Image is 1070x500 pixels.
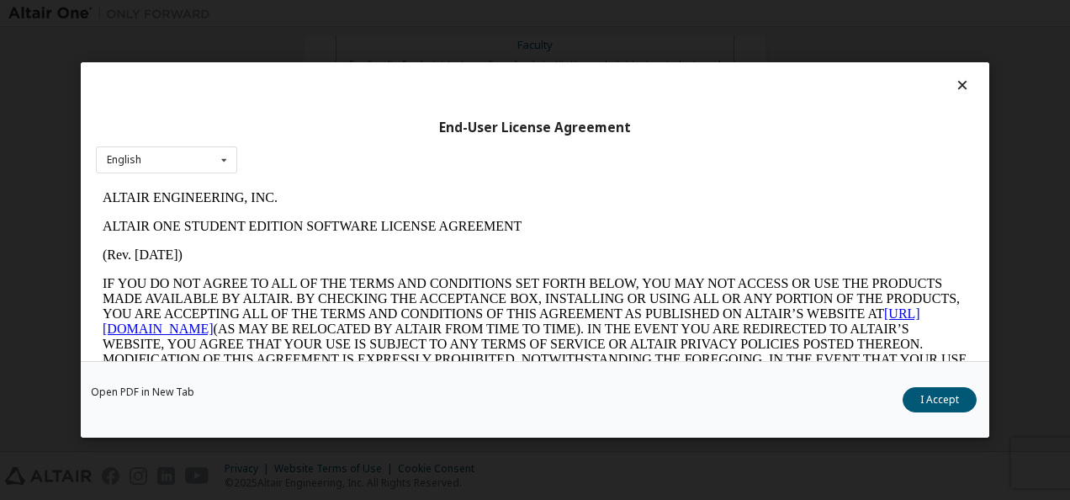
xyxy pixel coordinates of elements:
[96,120,974,136] div: End-User License Agreement
[903,387,977,412] button: I Accept
[7,93,871,214] p: IF YOU DO NOT AGREE TO ALL OF THE TERMS AND CONDITIONS SET FORTH BELOW, YOU MAY NOT ACCESS OR USE...
[107,155,141,165] div: English
[7,64,871,79] p: (Rev. [DATE])
[7,35,871,51] p: ALTAIR ONE STUDENT EDITION SOFTWARE LICENSE AGREEMENT
[7,7,871,22] p: ALTAIR ENGINEERING, INC.
[7,123,824,152] a: [URL][DOMAIN_NAME]
[91,387,194,397] a: Open PDF in New Tab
